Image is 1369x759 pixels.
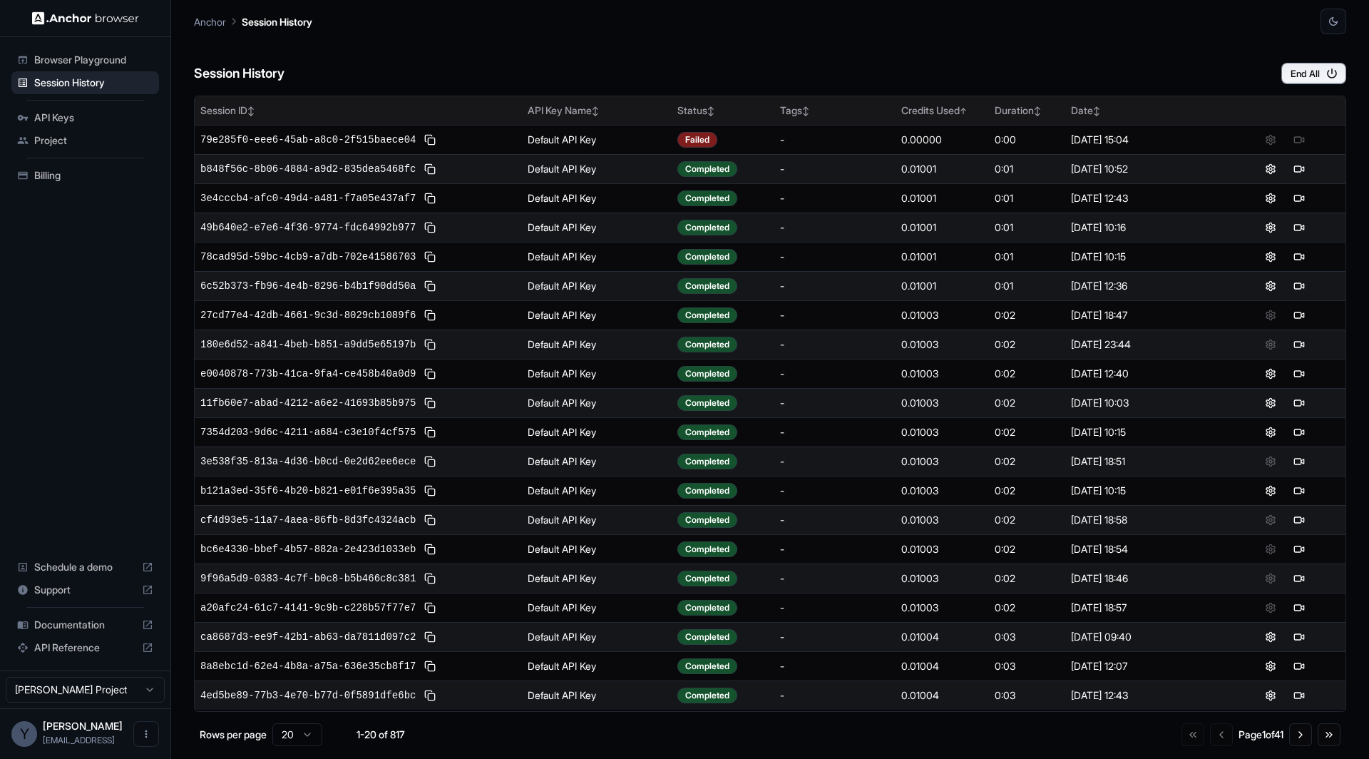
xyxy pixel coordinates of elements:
div: - [780,571,890,586]
div: 0.01001 [901,279,983,293]
td: Default API Key [522,505,672,534]
span: Support [34,583,136,597]
span: ↕ [1093,106,1100,116]
span: 79e285f0-eee6-45ab-a8c0-2f515baece04 [200,133,416,147]
div: Completed [677,541,737,557]
div: Session ID [200,103,516,118]
div: 0:01 [995,191,1059,205]
div: [DATE] 12:43 [1071,191,1219,205]
div: 0:01 [995,279,1059,293]
div: Duration [995,103,1059,118]
td: Default API Key [522,564,672,593]
p: Rows per page [200,728,267,742]
div: 0:03 [995,630,1059,644]
div: 0.00000 [901,133,983,147]
div: [DATE] 09:40 [1071,630,1219,644]
div: 0:01 [995,250,1059,264]
span: Documentation [34,618,136,632]
div: - [780,279,890,293]
div: [DATE] 18:51 [1071,454,1219,469]
div: 0.01003 [901,425,983,439]
div: Tags [780,103,890,118]
div: 0.01003 [901,513,983,527]
div: 0.01001 [901,162,983,176]
div: Page 1 of 41 [1239,728,1283,742]
span: ↕ [707,106,714,116]
span: API Reference [34,641,136,655]
div: 0:02 [995,454,1059,469]
span: ↕ [802,106,809,116]
span: Browser Playground [34,53,153,67]
div: - [780,308,890,322]
div: Y [11,721,37,747]
img: Anchor Logo [32,11,139,25]
div: API Key Name [528,103,666,118]
div: 0:03 [995,659,1059,673]
div: - [780,542,890,556]
div: 0.01003 [901,601,983,615]
div: [DATE] 10:52 [1071,162,1219,176]
div: 1-20 of 817 [345,728,416,742]
h6: Session History [194,63,284,84]
div: Completed [677,337,737,352]
div: 0.01003 [901,484,983,498]
div: [DATE] 12:40 [1071,367,1219,381]
span: API Keys [34,111,153,125]
div: [DATE] 12:43 [1071,688,1219,703]
span: 180e6d52-a841-4beb-b851-a9dd5e65197b [200,337,416,352]
div: - [780,425,890,439]
div: 0:02 [995,396,1059,410]
td: Default API Key [522,271,672,300]
div: 0.01004 [901,630,983,644]
div: - [780,601,890,615]
div: Completed [677,629,737,645]
div: Completed [677,161,737,177]
p: Anchor [194,14,226,29]
span: 8a8ebc1d-62e4-4b8a-a75a-636e35cb8f17 [200,659,416,673]
nav: breadcrumb [194,14,312,29]
div: - [780,367,890,381]
div: Support [11,579,159,601]
div: Completed [677,249,737,265]
span: 3e4cccb4-afc0-49d4-a481-f7a05e437af7 [200,191,416,205]
span: 6c52b373-fb96-4e4b-8296-b4b1f90dd50a [200,279,416,293]
span: b848f56c-8b06-4884-a9d2-835dea5468fc [200,162,416,176]
div: Browser Playground [11,49,159,71]
div: [DATE] 18:47 [1071,308,1219,322]
div: [DATE] 10:15 [1071,484,1219,498]
span: e0040878-773b-41ca-9fa4-ce458b40a0d9 [200,367,416,381]
div: Billing [11,164,159,187]
div: [DATE] 15:04 [1071,133,1219,147]
div: Completed [677,395,737,411]
div: [DATE] 12:36 [1071,279,1219,293]
div: Credits Used [901,103,983,118]
div: Completed [677,220,737,235]
td: Default API Key [522,183,672,213]
span: 4ed5be89-77b3-4e70-b77d-0f5891dfe6bc [200,688,416,703]
div: Completed [677,424,737,440]
td: Default API Key [522,330,672,359]
div: Completed [677,483,737,499]
div: - [780,630,890,644]
td: Default API Key [522,593,672,622]
span: Yuma Heymans [43,720,123,732]
div: 0.01004 [901,659,983,673]
div: [DATE] 18:57 [1071,601,1219,615]
div: [DATE] 18:46 [1071,571,1219,586]
td: Default API Key [522,359,672,388]
div: - [780,484,890,498]
div: - [780,220,890,235]
div: Schedule a demo [11,556,159,579]
td: Default API Key [522,651,672,681]
div: [DATE] 10:16 [1071,220,1219,235]
span: 3e538f35-813a-4d36-b0cd-0e2d62ee6ece [200,454,416,469]
span: 11fb60e7-abad-4212-a6e2-41693b85b975 [200,396,416,410]
div: API Reference [11,636,159,659]
div: Completed [677,512,737,528]
div: 0:02 [995,367,1059,381]
div: - [780,688,890,703]
span: cf4d93e5-11a7-4aea-86fb-8d3fc4324acb [200,513,416,527]
div: Date [1071,103,1219,118]
td: Default API Key [522,242,672,271]
div: 0:03 [995,688,1059,703]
